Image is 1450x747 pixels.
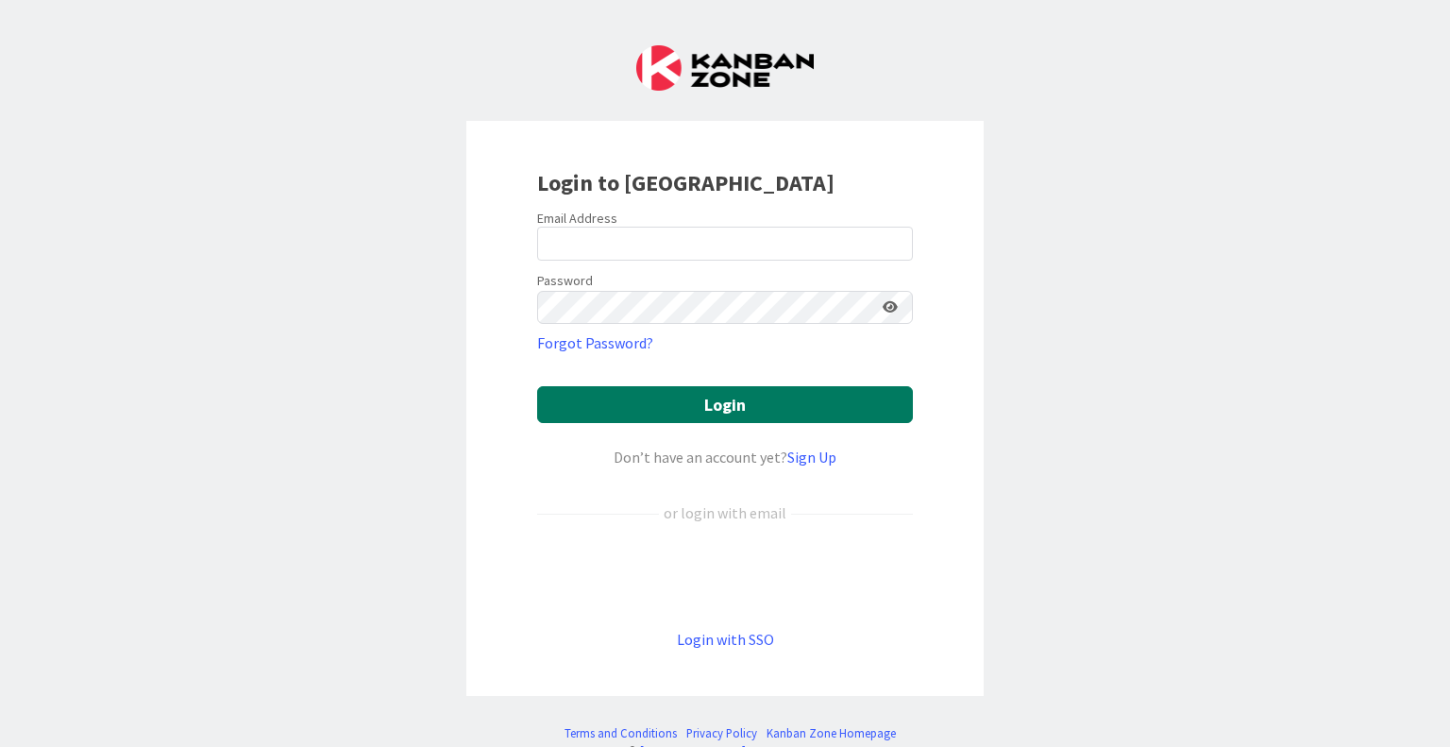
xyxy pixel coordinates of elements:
[537,210,617,227] label: Email Address
[686,724,757,742] a: Privacy Policy
[537,331,653,354] a: Forgot Password?
[677,630,774,649] a: Login with SSO
[787,448,836,467] a: Sign Up
[537,446,913,468] div: Don’t have an account yet?
[537,271,593,291] label: Password
[767,724,896,742] a: Kanban Zone Homepage
[528,555,922,597] iframe: Sign in with Google Button
[565,724,677,742] a: Terms and Conditions
[636,45,814,91] img: Kanban Zone
[537,386,913,423] button: Login
[537,168,835,197] b: Login to [GEOGRAPHIC_DATA]
[659,501,791,524] div: or login with email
